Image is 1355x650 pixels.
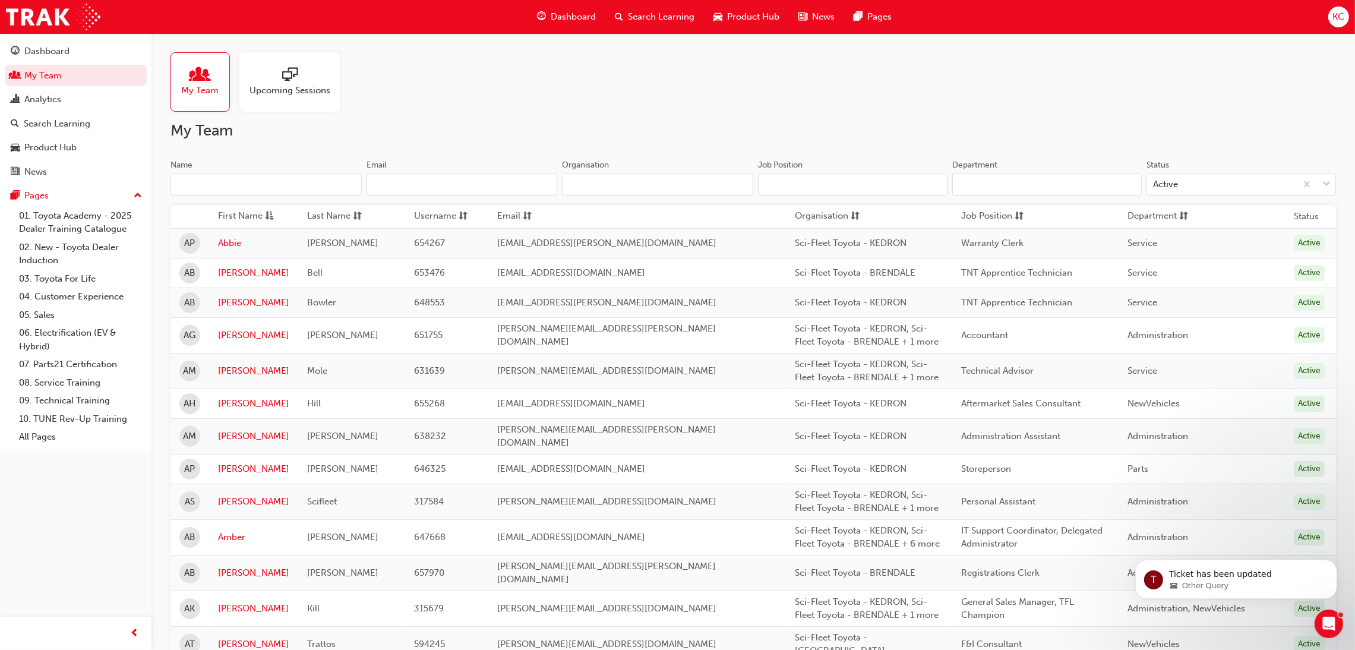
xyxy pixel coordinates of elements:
span: Administration [1127,532,1188,542]
span: 638232 [414,431,446,441]
span: prev-icon [131,626,140,641]
div: Active [1294,295,1325,311]
div: Email [367,159,387,171]
span: people-icon [192,67,208,84]
span: AB [184,531,195,544]
a: All Pages [14,428,147,446]
span: Accountant [961,330,1008,340]
span: Sci-Fleet Toyota - KEDRON [795,297,907,308]
div: Active [1294,235,1325,251]
span: Sci-Fleet Toyota - KEDRON [795,238,907,248]
button: Organisationsorting-icon [795,209,860,224]
span: Storeperson [961,463,1011,474]
a: Product Hub [5,137,147,159]
span: Service [1127,238,1157,248]
span: AB [184,266,195,280]
span: sorting-icon [459,209,468,224]
span: Search Learning [628,10,694,24]
a: Abbie [218,236,289,250]
span: KC [1332,10,1344,24]
span: up-icon [134,188,142,204]
span: car-icon [713,10,722,24]
span: Job Position [961,209,1012,224]
span: [PERSON_NAME][EMAIL_ADDRESS][PERSON_NAME][DOMAIN_NAME] [497,561,716,585]
span: Sci-Fleet Toyota - KEDRON, Sci-Fleet Toyota - BRENDALE + 1 more [795,359,939,383]
span: [EMAIL_ADDRESS][PERSON_NAME][DOMAIN_NAME] [497,238,716,248]
a: 05. Sales [14,306,147,324]
span: [PERSON_NAME] [307,567,378,578]
span: Sci-Fleet Toyota - KEDRON, Sci-Fleet Toyota - BRENDALE + 1 more [795,490,939,514]
span: Last Name [307,209,350,224]
span: Service [1127,297,1157,308]
span: [EMAIL_ADDRESS][DOMAIN_NAME] [497,267,645,278]
div: Product Hub [24,141,77,154]
a: Dashboard [5,40,147,62]
button: First Nameasc-icon [218,209,283,224]
span: Sci-Fleet Toyota - KEDRON [795,398,907,409]
button: Pages [5,185,147,207]
img: Trak [6,4,100,30]
a: [PERSON_NAME] [218,296,289,310]
span: F&I Consultant [961,639,1022,649]
div: Name [170,159,192,171]
a: [PERSON_NAME] [218,566,289,580]
span: Warranty Clerk [961,238,1024,248]
a: Amber [218,531,289,544]
span: NewVehicles [1127,639,1180,649]
span: Personal Assistant [961,496,1035,507]
span: sorting-icon [353,209,362,224]
span: Email [497,209,520,224]
span: AP [185,462,195,476]
span: Bell [307,267,323,278]
a: [PERSON_NAME] [218,462,289,476]
span: sorting-icon [1015,209,1024,224]
span: AM [184,364,197,378]
span: Registrations Clerk [961,567,1040,578]
a: [PERSON_NAME] [218,430,289,443]
a: 09. Technical Training [14,392,147,410]
a: 07. Parts21 Certification [14,355,147,374]
a: My Team [5,65,147,87]
span: General Sales Manager, TFL Champion [961,597,1074,621]
span: 657970 [414,567,444,578]
a: 01. Toyota Academy - 2025 Dealer Training Catalogue [14,207,147,238]
span: sessionType_ONLINE_URL-icon [282,67,298,84]
span: News [812,10,835,24]
span: [PERSON_NAME][EMAIL_ADDRESS][PERSON_NAME][DOMAIN_NAME] [497,424,716,449]
div: Active [1294,265,1325,281]
span: AK [185,602,195,616]
th: Status [1294,210,1319,223]
div: Active [1294,428,1325,444]
span: Administration [1127,496,1188,507]
a: Search Learning [5,113,147,135]
span: AS [185,495,195,509]
span: Pages [867,10,892,24]
span: [PERSON_NAME][EMAIL_ADDRESS][DOMAIN_NAME] [497,639,716,649]
span: Administration [1127,330,1188,340]
span: 655268 [414,398,445,409]
span: chart-icon [11,94,20,105]
span: Technical Advisor [961,365,1034,376]
iframe: Intercom notifications message [1117,535,1355,618]
div: Analytics [24,93,61,106]
a: pages-iconPages [844,5,901,29]
span: Organisation [795,209,848,224]
span: [PERSON_NAME][EMAIL_ADDRESS][PERSON_NAME][DOMAIN_NAME] [497,323,716,348]
span: 651755 [414,330,443,340]
span: [EMAIL_ADDRESS][PERSON_NAME][DOMAIN_NAME] [497,297,716,308]
span: pages-icon [854,10,863,24]
a: search-iconSearch Learning [605,5,704,29]
span: guage-icon [537,10,546,24]
span: AG [184,329,196,342]
span: 654267 [414,238,445,248]
span: Mole [307,365,327,376]
a: 04. Customer Experience [14,288,147,306]
input: Name [170,173,362,195]
span: search-icon [615,10,623,24]
span: AH [184,397,196,411]
span: Username [414,209,456,224]
span: search-icon [11,119,19,130]
span: NewVehicles [1127,398,1180,409]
